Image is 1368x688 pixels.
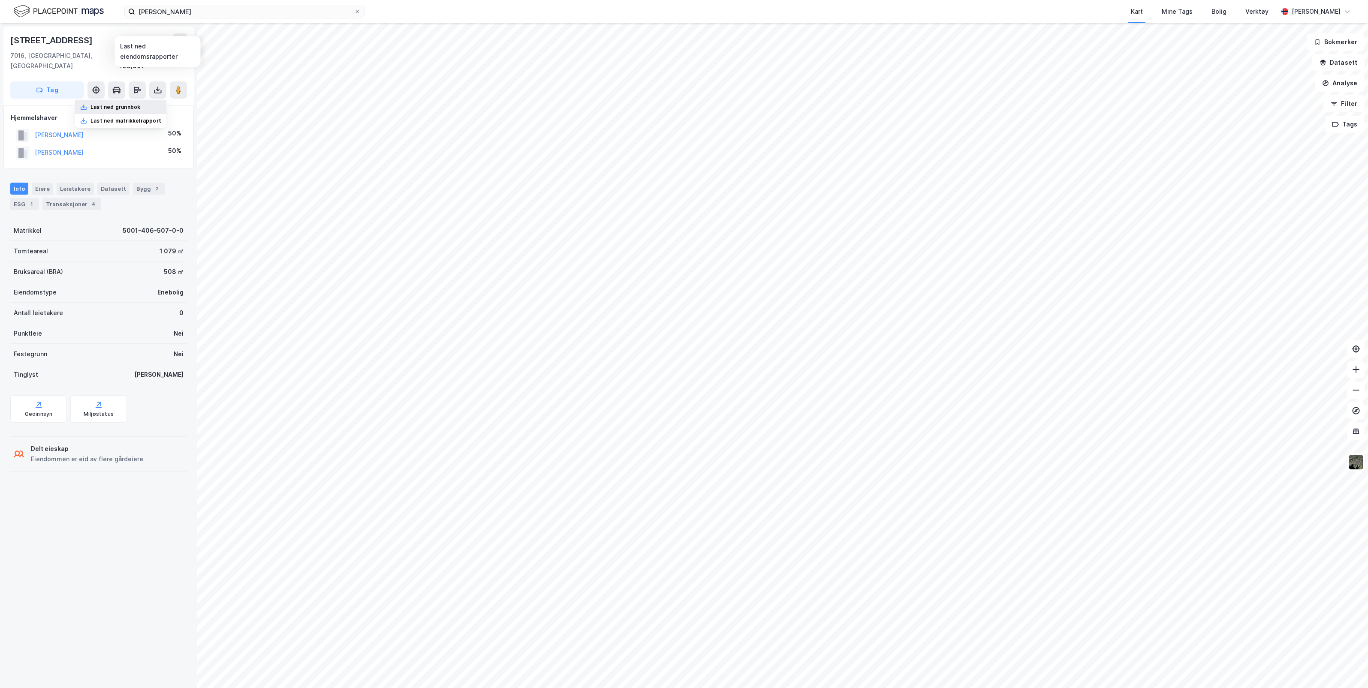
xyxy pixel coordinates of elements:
div: Eiendomstype [14,287,57,297]
button: Bokmerker [1307,33,1365,51]
img: 9k= [1348,454,1364,470]
div: 4 [89,200,98,208]
div: Mine Tags [1162,6,1193,17]
div: Hjemmelshaver [11,113,187,123]
div: Eiere [32,183,53,195]
div: Leietakere [57,183,94,195]
button: Analyse [1315,75,1365,92]
div: Verktøy [1245,6,1269,17]
div: Datasett [97,183,130,195]
div: Bolig [1211,6,1226,17]
div: Eiendommen er eid av flere gårdeiere [31,454,143,464]
button: Filter [1323,95,1365,112]
div: 508 ㎡ [164,267,184,277]
div: Bruksareal (BRA) [14,267,63,277]
div: Nei [174,328,184,339]
div: 50% [168,146,181,156]
div: 2 [153,184,161,193]
div: Tomteareal [14,246,48,256]
div: Geoinnsyn [25,411,53,418]
iframe: Chat Widget [1325,647,1368,688]
div: Last ned grunnbok [90,104,140,111]
div: 7016, [GEOGRAPHIC_DATA], [GEOGRAPHIC_DATA] [10,51,118,71]
div: Tinglyst [14,370,38,380]
button: Datasett [1312,54,1365,71]
div: Enebolig [157,287,184,297]
div: Antall leietakere [14,308,63,318]
div: Transaksjoner [42,198,101,210]
button: Tags [1325,116,1365,133]
div: Kart [1131,6,1143,17]
div: [STREET_ADDRESS] [10,33,94,47]
div: 1 079 ㎡ [160,246,184,256]
div: Miljøstatus [84,411,114,418]
div: 5001-406-507-0-0 [123,225,184,236]
div: Info [10,183,28,195]
img: logo.f888ab2527a4732fd821a326f86c7f29.svg [14,4,104,19]
div: [PERSON_NAME] [134,370,184,380]
div: [PERSON_NAME] [1292,6,1341,17]
div: 0 [179,308,184,318]
div: 50% [168,128,181,138]
div: Matrikkel [14,225,42,236]
div: [GEOGRAPHIC_DATA], 406/507 [118,51,187,71]
div: Delt eieskap [31,444,143,454]
div: Bygg [133,183,165,195]
input: Søk på adresse, matrikkel, gårdeiere, leietakere eller personer [135,5,354,18]
div: 1 [27,200,36,208]
button: Tag [10,81,84,99]
div: Last ned matrikkelrapport [90,117,161,124]
div: ESG [10,198,39,210]
div: Festegrunn [14,349,47,359]
div: Punktleie [14,328,42,339]
div: Nei [174,349,184,359]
